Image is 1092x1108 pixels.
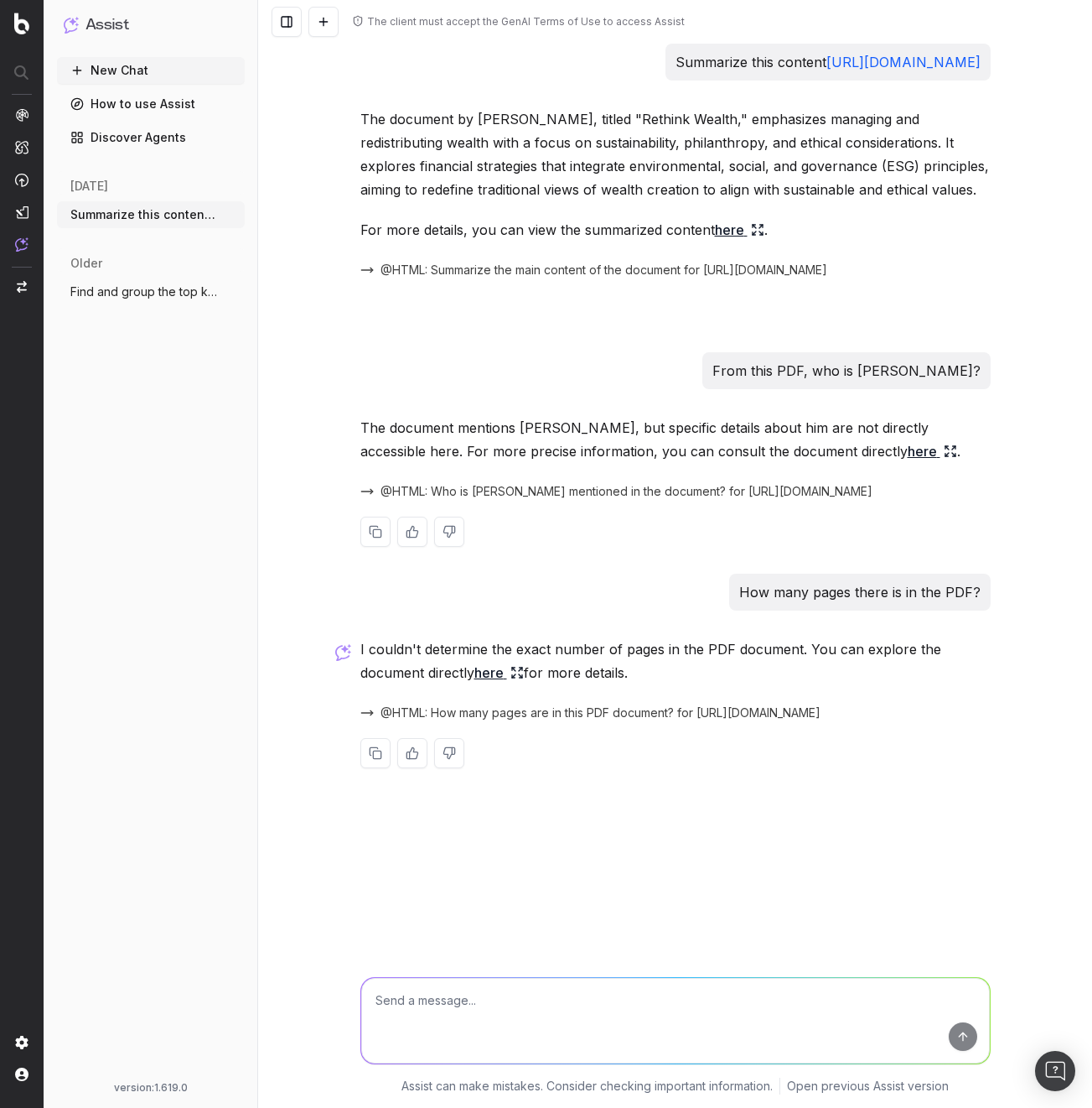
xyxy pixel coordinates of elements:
p: The document mentions [PERSON_NAME], but specific details about him are not directly accessible h... [360,416,991,463]
span: Find and group the top keywords for hack [70,284,218,300]
img: Assist [15,237,28,252]
div: Open Intercom Messenger [1035,1051,1075,1091]
p: I couldn't determine the exact number of pages in the PDF document. You can explore the document ... [360,637,991,684]
a: Discover Agents [57,124,245,151]
h1: Assist [85,13,129,37]
button: @HTML: How many pages are in this PDF document? for [URL][DOMAIN_NAME] [360,705,841,721]
img: Assist [64,17,79,33]
span: [DATE] [70,178,108,195]
p: Assist can make mistakes. Consider checking important information. [401,1078,773,1095]
a: here [474,661,524,684]
a: Open previous Assist version [787,1078,949,1095]
img: Studio [15,205,28,219]
img: Switch project [17,281,27,293]
img: Setting [15,1036,28,1049]
button: @HTML: Who is [PERSON_NAME] mentioned in the document? for [URL][DOMAIN_NAME] [360,483,893,500]
a: How to use Assist [57,91,245,117]
button: @HTML: Summarize the main content of the document for [URL][DOMAIN_NAME] [360,262,847,278]
img: Activation [15,173,28,187]
a: here [908,440,957,463]
img: My account [15,1068,28,1081]
div: version: 1.619.0 [64,1081,238,1095]
img: Intelligence [15,140,28,154]
a: [URL][DOMAIN_NAME] [826,54,981,70]
span: @HTML: Summarize the main content of the document for [URL][DOMAIN_NAME] [380,262,827,278]
p: Summarize this content [675,50,981,74]
p: The document by [PERSON_NAME], titled "Rethink Wealth," emphasizes managing and redistributing we... [360,107,991,201]
button: Assist [64,13,238,37]
img: Botify assist logo [335,644,351,661]
span: older [70,255,102,272]
a: here [715,218,764,242]
span: Summarize this content [URL][PERSON_NAME] [70,206,218,223]
button: New Chat [57,57,245,84]
div: The client must accept the GenAI Terms of Use to access Assist [367,15,685,29]
p: From this PDF, who is [PERSON_NAME]? [712,359,981,382]
span: @HTML: Who is [PERSON_NAME] mentioned in the document? for [URL][DOMAIN_NAME] [380,483,872,500]
p: For more details, you can view the summarized content . [360,218,991,242]
img: Botify logo [14,13,29,34]
img: Analytics [15,108,28,122]
button: Find and group the top keywords for hack [57,278,245,305]
button: Summarize this content [URL][PERSON_NAME] [57,201,245,228]
span: @HTML: How many pages are in this PDF document? for [URL][DOMAIN_NAME] [380,705,820,721]
p: How many pages there is in the PDF? [739,580,981,604]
